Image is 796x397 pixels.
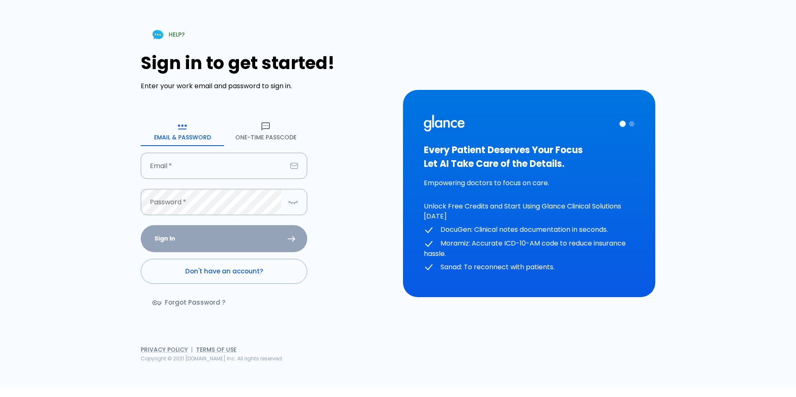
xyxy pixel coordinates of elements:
[424,238,634,259] p: Moramiz: Accurate ICD-10-AM code to reduce insurance hassle.
[424,143,634,171] h3: Every Patient Deserves Your Focus Let AI Take Care of the Details.
[424,262,634,273] p: Sanad: To reconnect with patients.
[141,345,188,354] a: Privacy Policy
[224,116,307,146] button: One-Time Passcode
[424,225,634,235] p: DocuGen: Clinical notes documentation in seconds.
[141,153,287,179] input: dr.ahmed@clinic.com
[196,345,236,354] a: Terms of Use
[141,116,224,146] button: Email & Password
[424,201,634,221] p: Unlock Free Credits and Start Using Glance Clinical Solutions [DATE]
[424,178,634,188] p: Empowering doctors to focus on care.
[141,290,239,315] a: Forgot Password ?
[151,27,165,42] img: Chat Support
[141,81,393,91] p: Enter your work email and password to sign in.
[141,24,195,45] a: HELP?
[191,345,193,354] span: |
[141,259,307,284] a: Don't have an account?
[141,53,393,73] h1: Sign in to get started!
[141,355,283,362] span: Copyright © 2021 [DOMAIN_NAME] Inc. All rights reserved.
